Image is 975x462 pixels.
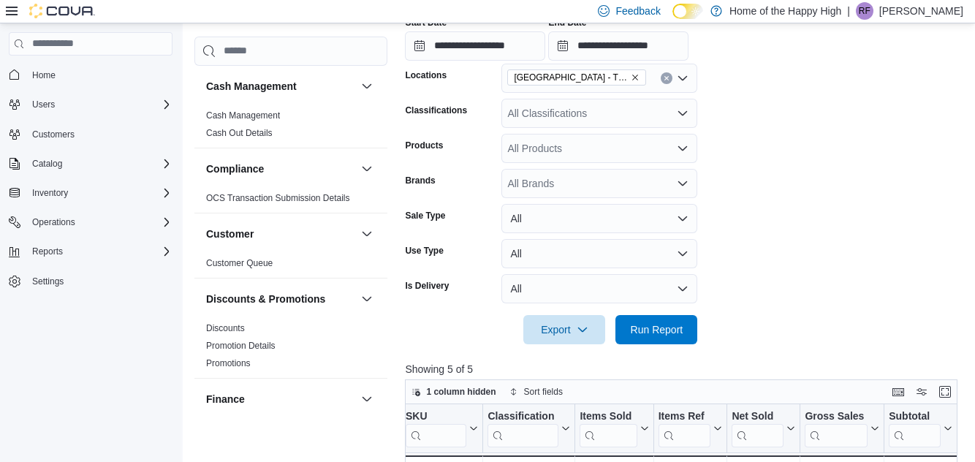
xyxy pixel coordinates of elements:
[32,129,75,140] span: Customers
[732,409,784,447] div: Net Sold
[206,323,245,333] a: Discounts
[889,409,941,447] div: Subtotal
[405,280,449,292] label: Is Delivery
[26,243,172,260] span: Reports
[405,210,445,221] label: Sale Type
[9,58,172,330] nav: Complex example
[206,292,325,306] h3: Discounts & Promotions
[26,125,172,143] span: Customers
[26,213,172,231] span: Operations
[507,69,646,86] span: Winnipeg - The Shed District - Fire & Flower
[26,184,172,202] span: Inventory
[206,357,251,369] span: Promotions
[206,392,355,406] button: Finance
[26,155,68,173] button: Catalog
[3,154,178,174] button: Catalog
[805,409,880,447] button: Gross Sales
[194,107,387,148] div: Cash Management
[206,392,245,406] h3: Finance
[206,322,245,334] span: Discounts
[405,245,443,257] label: Use Type
[677,72,688,84] button: Open list of options
[206,79,297,94] h3: Cash Management
[913,383,930,401] button: Display options
[405,175,435,186] label: Brands
[501,239,697,268] button: All
[406,409,466,423] div: SKU
[659,409,723,447] button: Items Ref
[847,2,850,20] p: |
[206,258,273,268] a: Customer Queue
[677,107,688,119] button: Open list of options
[936,383,954,401] button: Enter fullscreen
[26,184,74,202] button: Inventory
[26,126,80,143] a: Customers
[194,189,387,213] div: Compliance
[729,2,841,20] p: Home of the Happy High
[3,270,178,292] button: Settings
[501,274,697,303] button: All
[405,105,467,116] label: Classifications
[206,110,280,121] a: Cash Management
[194,319,387,378] div: Discounts & Promotions
[3,183,178,203] button: Inventory
[3,241,178,262] button: Reports
[206,79,355,94] button: Cash Management
[672,19,673,20] span: Dark Mode
[206,193,350,203] a: OCS Transaction Submission Details
[26,273,69,290] a: Settings
[659,409,711,447] div: Items Ref
[26,243,69,260] button: Reports
[677,143,688,154] button: Open list of options
[501,204,697,233] button: All
[358,225,376,243] button: Customer
[615,4,660,18] span: Feedback
[29,4,95,18] img: Cova
[32,246,63,257] span: Reports
[532,315,596,344] span: Export
[405,140,443,151] label: Products
[426,386,496,398] span: 1 column hidden
[661,72,672,84] button: Clear input
[580,409,649,447] button: Items Sold
[358,77,376,95] button: Cash Management
[524,386,563,398] span: Sort fields
[3,124,178,145] button: Customers
[580,409,637,447] div: Items Sold
[32,216,75,228] span: Operations
[206,292,355,306] button: Discounts & Promotions
[32,99,55,110] span: Users
[879,2,963,20] p: [PERSON_NAME]
[206,358,251,368] a: Promotions
[32,158,62,170] span: Catalog
[3,94,178,115] button: Users
[206,341,276,351] a: Promotion Details
[514,70,628,85] span: [GEOGRAPHIC_DATA] - The Shed District - Fire & Flower
[26,272,172,290] span: Settings
[548,31,688,61] input: Press the down key to open a popover containing a calendar.
[206,257,273,269] span: Customer Queue
[26,155,172,173] span: Catalog
[26,96,61,113] button: Users
[732,409,784,423] div: Net Sold
[26,96,172,113] span: Users
[358,160,376,178] button: Compliance
[504,383,569,401] button: Sort fields
[856,2,873,20] div: Reshawn Facey
[206,192,350,204] span: OCS Transaction Submission Details
[405,31,545,61] input: Press the down key to open a popover containing a calendar.
[32,187,68,199] span: Inventory
[406,409,478,447] button: SKU
[194,254,387,278] div: Customer
[631,322,683,337] span: Run Report
[406,383,501,401] button: 1 column hidden
[206,127,273,139] span: Cash Out Details
[488,409,559,447] div: Classification
[677,178,688,189] button: Open list of options
[805,409,868,423] div: Gross Sales
[206,128,273,138] a: Cash Out Details
[26,67,61,84] a: Home
[615,315,697,344] button: Run Report
[659,409,711,423] div: Items Ref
